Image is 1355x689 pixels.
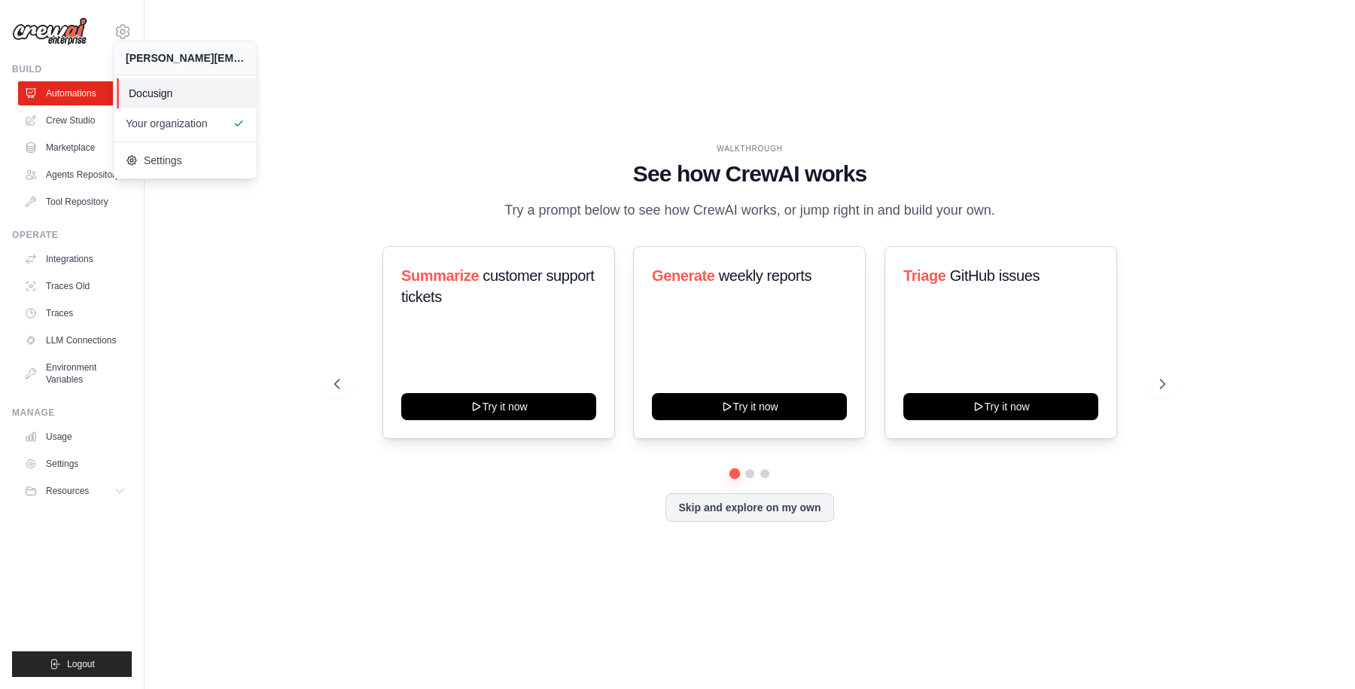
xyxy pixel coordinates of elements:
[719,267,811,284] span: weekly reports
[903,393,1098,420] button: Try it now
[18,136,132,160] a: Marketplace
[401,267,594,305] span: customer support tickets
[334,160,1165,187] h1: See how CrewAI works
[12,651,132,677] button: Logout
[126,50,245,66] div: [PERSON_NAME][EMAIL_ADDRESS][PERSON_NAME][DOMAIN_NAME]
[18,190,132,214] a: Tool Repository
[497,200,1003,221] p: Try a prompt below to see how CrewAI works, or jump right in and build your own.
[18,108,132,133] a: Crew Studio
[114,108,257,139] a: Your organization
[949,267,1039,284] span: GitHub issues
[129,86,248,101] span: Docusign
[18,274,132,298] a: Traces Old
[12,229,132,241] div: Operate
[126,153,245,168] span: Settings
[18,163,132,187] a: Agents Repository
[18,452,132,476] a: Settings
[334,143,1165,154] div: WALKTHROUGH
[18,301,132,325] a: Traces
[18,479,132,503] button: Resources
[665,493,833,522] button: Skip and explore on my own
[652,267,715,284] span: Generate
[18,425,132,449] a: Usage
[67,658,95,670] span: Logout
[114,145,257,175] a: Settings
[12,407,132,419] div: Manage
[18,355,132,392] a: Environment Variables
[46,485,89,497] span: Resources
[652,393,847,420] button: Try it now
[12,17,87,46] img: Logo
[117,78,260,108] a: Docusign
[126,116,245,131] span: Your organization
[12,63,132,75] div: Build
[401,267,479,284] span: Summarize
[903,267,946,284] span: Triage
[18,81,132,105] a: Automations
[401,393,596,420] button: Try it now
[18,247,132,271] a: Integrations
[18,328,132,352] a: LLM Connections
[1280,617,1355,689] iframe: Chat Widget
